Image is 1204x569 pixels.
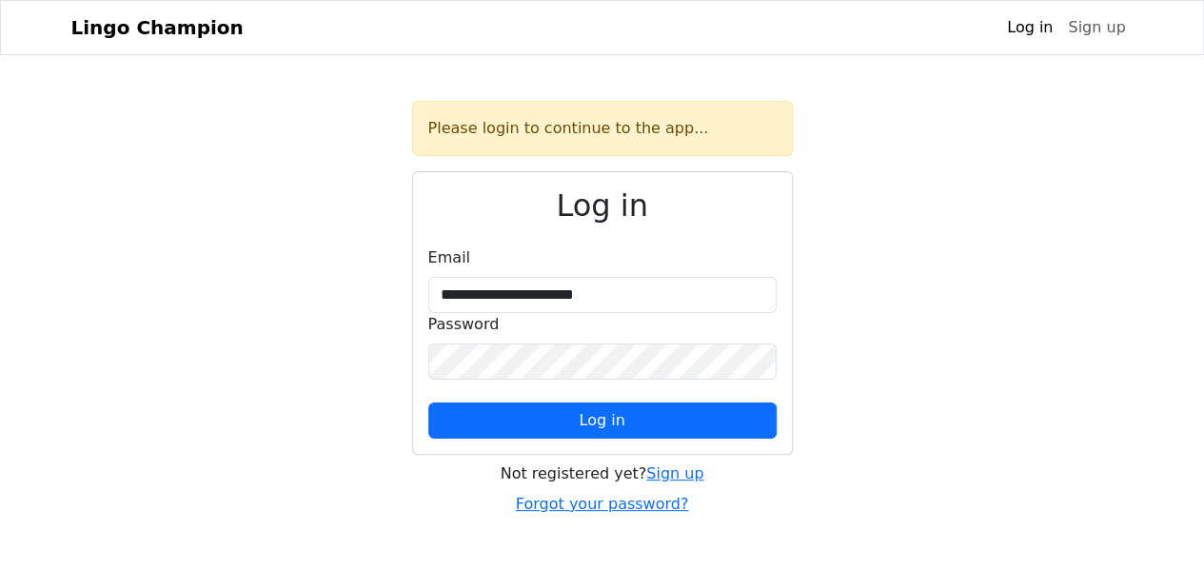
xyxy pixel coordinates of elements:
[646,464,703,482] a: Sign up
[71,9,244,47] a: Lingo Champion
[579,411,624,429] span: Log in
[999,9,1060,47] a: Log in
[428,187,777,224] h2: Log in
[516,495,689,513] a: Forgot your password?
[1060,9,1133,47] a: Sign up
[412,462,793,485] div: Not registered yet?
[428,313,500,336] label: Password
[428,246,470,269] label: Email
[428,402,777,439] button: Log in
[412,101,793,156] div: Please login to continue to the app...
